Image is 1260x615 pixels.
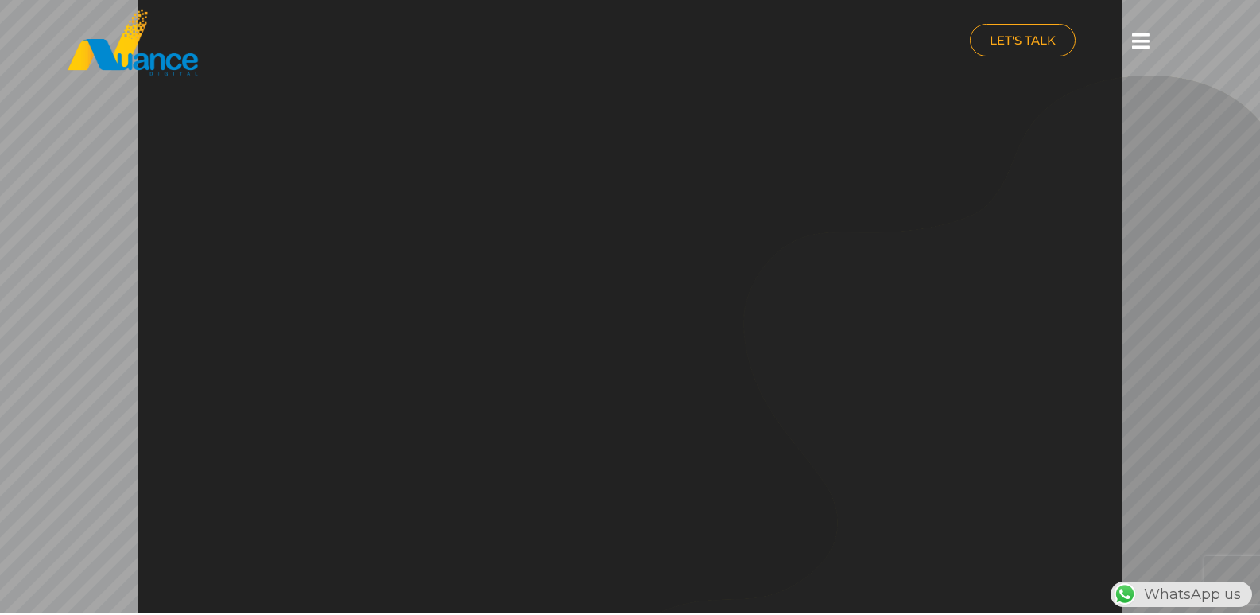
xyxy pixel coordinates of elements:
[1111,586,1252,603] a: WhatsAppWhatsApp us
[66,8,622,77] a: nuance-qatar_logo
[66,8,200,77] img: nuance-qatar_logo
[990,34,1056,46] span: LET'S TALK
[1111,582,1252,607] div: WhatsApp us
[970,24,1076,56] a: LET'S TALK
[1112,582,1138,607] img: WhatsApp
